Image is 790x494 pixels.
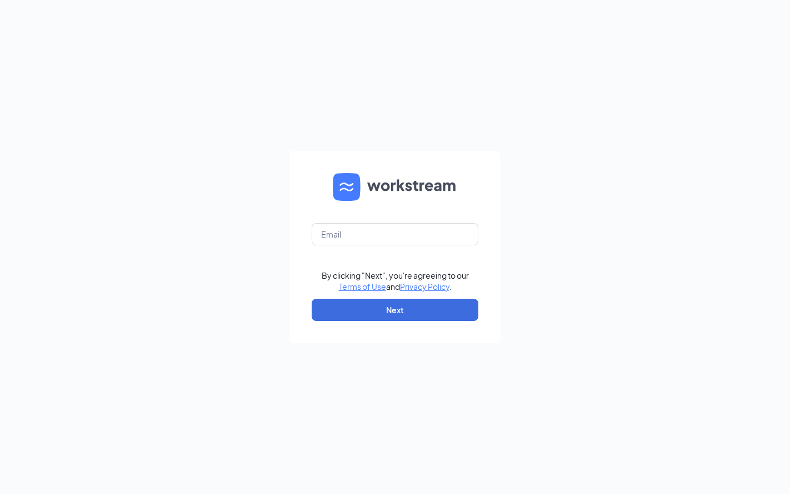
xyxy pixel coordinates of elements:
[312,299,478,321] button: Next
[333,173,457,201] img: WS logo and Workstream text
[312,223,478,245] input: Email
[322,270,469,292] div: By clicking "Next", you're agreeing to our and .
[400,281,449,292] a: Privacy Policy
[339,281,386,292] a: Terms of Use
